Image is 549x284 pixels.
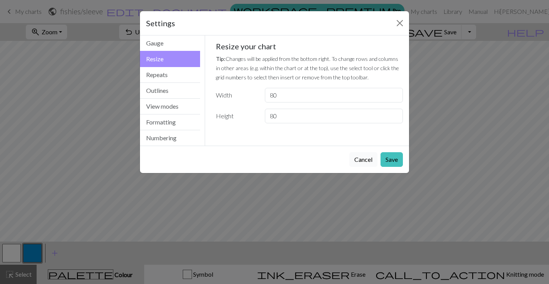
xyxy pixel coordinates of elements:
[140,99,200,114] button: View modes
[146,17,175,29] h5: Settings
[216,55,226,62] strong: Tip:
[140,114,200,130] button: Formatting
[381,152,403,167] button: Save
[140,51,200,67] button: Resize
[211,109,260,123] label: Height
[216,55,399,81] small: Changes will be applied from the bottom right. To change rows and columns in other areas (e.g. wi...
[140,67,200,83] button: Repeats
[140,83,200,99] button: Outlines
[349,152,377,167] button: Cancel
[140,130,200,146] button: Numbering
[140,35,200,51] button: Gauge
[211,88,260,103] label: Width
[216,42,403,51] h5: Resize your chart
[394,17,406,29] button: Close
